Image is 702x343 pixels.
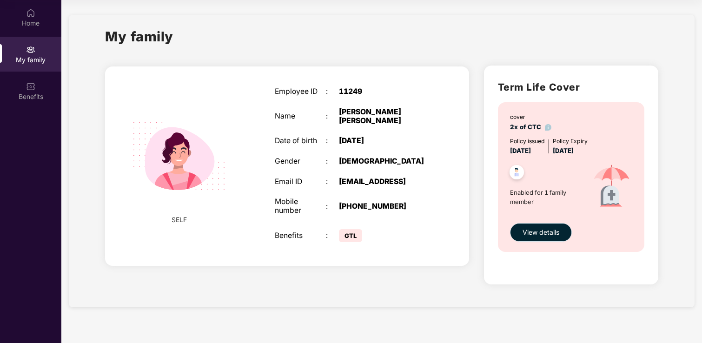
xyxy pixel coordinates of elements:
[275,157,326,166] div: Gender
[553,147,574,154] span: [DATE]
[275,112,326,121] div: Name
[275,231,326,240] div: Benefits
[510,223,572,242] button: View details
[523,227,559,237] span: View details
[339,87,429,96] div: 11249
[326,87,339,96] div: :
[120,98,238,215] img: svg+xml;base64,PHN2ZyB4bWxucz0iaHR0cDovL3d3dy53My5vcmcvMjAwMC9zdmciIHdpZHRoPSIyMjQiIGhlaWdodD0iMT...
[275,178,326,186] div: Email ID
[326,202,339,211] div: :
[339,157,429,166] div: [DEMOGRAPHIC_DATA]
[498,79,644,95] h2: Term Life Cover
[510,137,545,145] div: Policy issued
[172,215,187,225] span: SELF
[505,162,528,185] img: svg+xml;base64,PHN2ZyB4bWxucz0iaHR0cDovL3d3dy53My5vcmcvMjAwMC9zdmciIHdpZHRoPSI0OC45NDMiIGhlaWdodD...
[339,108,429,125] div: [PERSON_NAME] [PERSON_NAME]
[510,188,583,207] span: Enabled for 1 family member
[326,178,339,186] div: :
[275,137,326,145] div: Date of birth
[339,202,429,211] div: [PHONE_NUMBER]
[26,45,35,54] img: svg+xml;base64,PHN2ZyB3aWR0aD0iMjAiIGhlaWdodD0iMjAiIHZpZXdCb3g9IjAgMCAyMCAyMCIgZmlsbD0ibm9uZSIgeG...
[339,137,429,145] div: [DATE]
[553,137,588,145] div: Policy Expiry
[275,198,326,215] div: Mobile number
[326,112,339,121] div: :
[326,157,339,166] div: :
[510,112,552,121] div: cover
[583,156,641,218] img: icon
[339,178,429,186] div: [EMAIL_ADDRESS]
[105,26,173,47] h1: My family
[275,87,326,96] div: Employee ID
[26,82,35,91] img: svg+xml;base64,PHN2ZyBpZD0iQmVuZWZpdHMiIHhtbG5zPSJodHRwOi8vd3d3LnczLm9yZy8yMDAwL3N2ZyIgd2lkdGg9Ij...
[339,229,362,242] span: GTL
[326,231,339,240] div: :
[510,147,531,154] span: [DATE]
[545,124,552,131] img: info
[326,137,339,145] div: :
[26,8,35,18] img: svg+xml;base64,PHN2ZyBpZD0iSG9tZSIgeG1sbnM9Imh0dHA6Ly93d3cudzMub3JnLzIwMDAvc3ZnIiB3aWR0aD0iMjAiIG...
[510,123,552,131] span: 2x of CTC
